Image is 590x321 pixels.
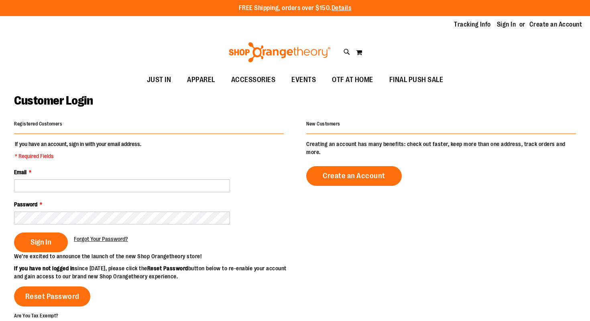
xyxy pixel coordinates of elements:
[14,286,90,307] a: Reset Password
[25,292,79,301] span: Reset Password
[306,166,402,186] a: Create an Account
[15,152,141,160] span: * Required Fields
[529,20,582,29] a: Create an Account
[14,252,295,260] p: We’re excited to announce the launch of the new Shop Orangetheory store!
[14,265,75,272] strong: If you have not logged in
[74,235,128,243] a: Forgot Your Password?
[306,140,576,156] p: Creating an account has many benefits: check out faster, keep more than one address, track orders...
[332,4,352,12] a: Details
[147,71,171,89] span: JUST IN
[14,94,93,107] span: Customer Login
[14,313,59,318] strong: Are You Tax Exempt?
[231,71,276,89] span: ACCESSORIES
[14,140,142,160] legend: If you have an account, sign in with your email address.
[497,20,516,29] a: Sign In
[306,121,340,127] strong: New Customers
[147,265,188,272] strong: Reset Password
[14,169,26,175] span: Email
[323,171,385,180] span: Create an Account
[14,264,295,280] p: since [DATE], please click the button below to re-enable your account and gain access to our bran...
[187,71,215,89] span: APPAREL
[389,71,444,89] span: FINAL PUSH SALE
[14,121,62,127] strong: Registered Customers
[228,42,332,62] img: Shop Orangetheory
[291,71,316,89] span: EVENTS
[14,201,37,208] span: Password
[332,71,373,89] span: OTF AT HOME
[454,20,491,29] a: Tracking Info
[14,233,68,252] button: Sign In
[74,236,128,242] span: Forgot Your Password?
[31,238,51,247] span: Sign In
[239,4,352,13] p: FREE Shipping, orders over $150.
